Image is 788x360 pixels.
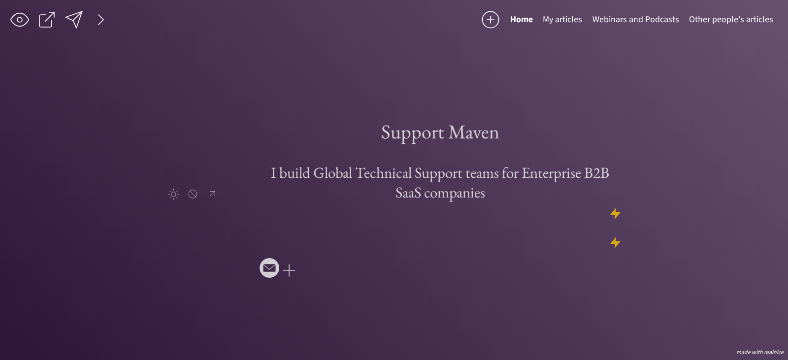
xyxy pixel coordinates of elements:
h1: Support Maven [257,122,623,220]
img: Support Maven picture [164,122,223,181]
button: Home [505,10,538,30]
button: My articles [538,10,587,30]
span: I build Global Technical Support teams for Enterprise B2B SaaS companies [271,163,609,202]
button: Other people's articles [684,10,778,30]
button: Webinars and Podcasts [588,10,684,30]
button: made with realnice [733,348,787,358]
